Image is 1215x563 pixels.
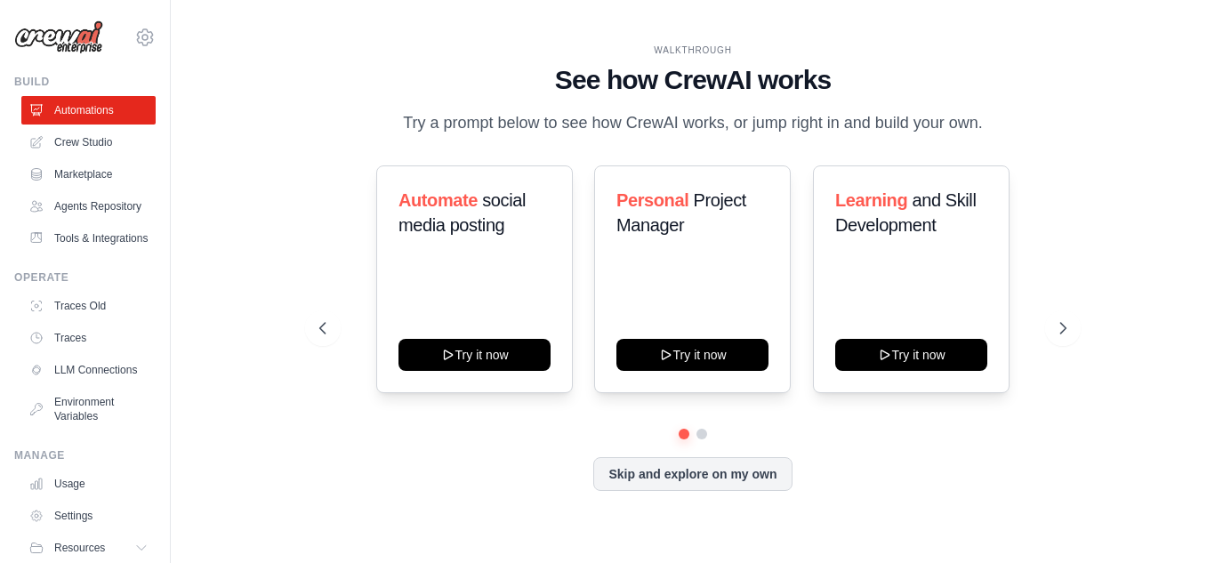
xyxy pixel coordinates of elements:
div: Build [14,75,156,89]
div: Manage [14,448,156,462]
a: Traces [21,324,156,352]
a: Usage [21,470,156,498]
span: Resources [54,541,105,555]
a: Environment Variables [21,388,156,430]
span: Personal [616,190,688,210]
a: Traces Old [21,292,156,320]
a: Marketplace [21,160,156,189]
button: Skip and explore on my own [593,457,792,491]
span: Learning [835,190,907,210]
a: Automations [21,96,156,125]
button: Resources [21,534,156,562]
p: Try a prompt below to see how CrewAI works, or jump right in and build your own. [394,110,992,136]
iframe: Chat Widget [1126,478,1215,563]
div: WALKTHROUGH [319,44,1066,57]
span: social media posting [398,190,526,235]
a: Agents Repository [21,192,156,221]
button: Try it now [835,339,987,371]
a: LLM Connections [21,356,156,384]
button: Try it now [616,339,768,371]
span: and Skill Development [835,190,976,235]
button: Try it now [398,339,551,371]
a: Crew Studio [21,128,156,157]
a: Settings [21,502,156,530]
div: Operate [14,270,156,285]
img: Logo [14,20,103,54]
h1: See how CrewAI works [319,64,1066,96]
span: Project Manager [616,190,746,235]
span: Automate [398,190,478,210]
a: Tools & Integrations [21,224,156,253]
